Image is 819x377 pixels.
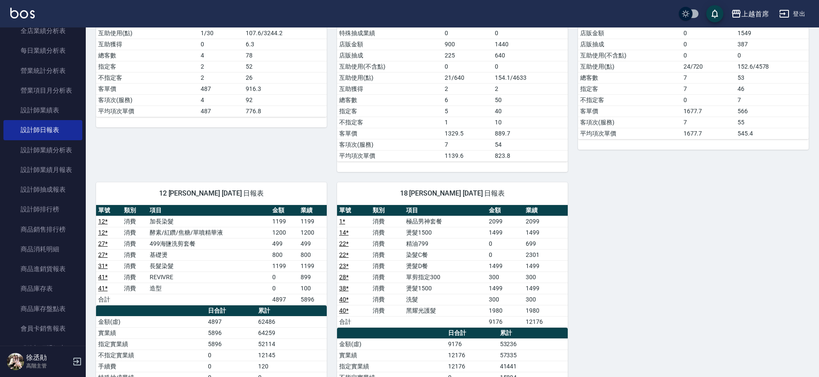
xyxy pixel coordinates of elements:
[443,61,493,72] td: 0
[487,305,524,316] td: 1980
[96,316,206,327] td: 金額(虛)
[776,6,809,22] button: 登出
[244,83,327,94] td: 916.3
[122,271,148,283] td: 消費
[122,227,148,238] td: 消費
[96,361,206,372] td: 手續費
[404,260,487,271] td: 燙髮D餐
[96,338,206,350] td: 指定實業績
[498,350,568,361] td: 57335
[96,294,122,305] td: 合計
[404,216,487,227] td: 極品男神套餐
[3,180,82,199] a: 設計師抽成報表
[404,271,487,283] td: 單剪指定300
[122,283,148,294] td: 消費
[404,205,487,216] th: 項目
[96,94,199,106] td: 客項次(服務)
[487,271,524,283] td: 300
[443,39,493,50] td: 900
[199,83,244,94] td: 487
[256,361,327,372] td: 120
[443,139,493,150] td: 7
[3,220,82,239] a: 商品銷售排行榜
[3,160,82,180] a: 設計師業績月報表
[524,271,568,283] td: 300
[96,27,199,39] td: 互助使用(點)
[148,205,270,216] th: 項目
[370,238,404,249] td: 消費
[96,350,206,361] td: 不指定實業績
[256,338,327,350] td: 52114
[404,227,487,238] td: 燙髮1500
[3,199,82,219] a: 設計師排行榜
[524,216,568,227] td: 2099
[493,128,568,139] td: 889.7
[206,327,256,338] td: 5896
[244,72,327,83] td: 26
[578,128,681,139] td: 平均項次單價
[256,327,327,338] td: 64259
[148,238,270,249] td: 499海鹽洗剪套餐
[735,128,809,139] td: 545.4
[270,238,298,249] td: 499
[298,294,327,305] td: 5896
[443,106,493,117] td: 5
[337,72,443,83] td: 互助使用(點)
[206,316,256,327] td: 4897
[524,238,568,249] td: 699
[735,94,809,106] td: 7
[148,260,270,271] td: 長髮染髮
[270,205,298,216] th: 金額
[96,50,199,61] td: 總客數
[337,338,446,350] td: 金額(虛)
[370,205,404,216] th: 類別
[681,83,735,94] td: 7
[493,72,568,83] td: 154.1/4633
[199,94,244,106] td: 4
[244,94,327,106] td: 92
[337,150,443,161] td: 平均項次單價
[487,205,524,216] th: 金額
[735,83,809,94] td: 46
[270,216,298,227] td: 1199
[270,249,298,260] td: 800
[347,189,557,198] span: 18 [PERSON_NAME] [DATE] 日報表
[3,338,82,358] a: 服務扣項明細表
[199,27,244,39] td: 1/30
[487,316,524,327] td: 9176
[148,249,270,260] td: 基礎燙
[270,260,298,271] td: 1199
[148,227,270,238] td: 酵素/紅鑽/焦糖/單噴精華液
[443,128,493,139] td: 1329.5
[199,72,244,83] td: 2
[298,205,327,216] th: 業績
[735,106,809,117] td: 566
[206,350,256,361] td: 0
[96,83,199,94] td: 客單價
[256,350,327,361] td: 12145
[370,227,404,238] td: 消費
[244,50,327,61] td: 78
[404,305,487,316] td: 黑耀光護髮
[337,205,370,216] th: 單號
[735,117,809,128] td: 55
[298,249,327,260] td: 800
[199,50,244,61] td: 4
[122,260,148,271] td: 消費
[493,117,568,128] td: 10
[298,238,327,249] td: 499
[578,106,681,117] td: 客單價
[446,350,497,361] td: 12176
[578,72,681,83] td: 總客數
[148,283,270,294] td: 造型
[96,61,199,72] td: 指定客
[487,216,524,227] td: 2099
[298,216,327,227] td: 1199
[337,139,443,150] td: 客項次(服務)
[26,353,70,362] h5: 徐丞勛
[10,8,35,18] img: Logo
[337,106,443,117] td: 指定客
[681,61,735,72] td: 24/720
[370,294,404,305] td: 消費
[706,5,723,22] button: save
